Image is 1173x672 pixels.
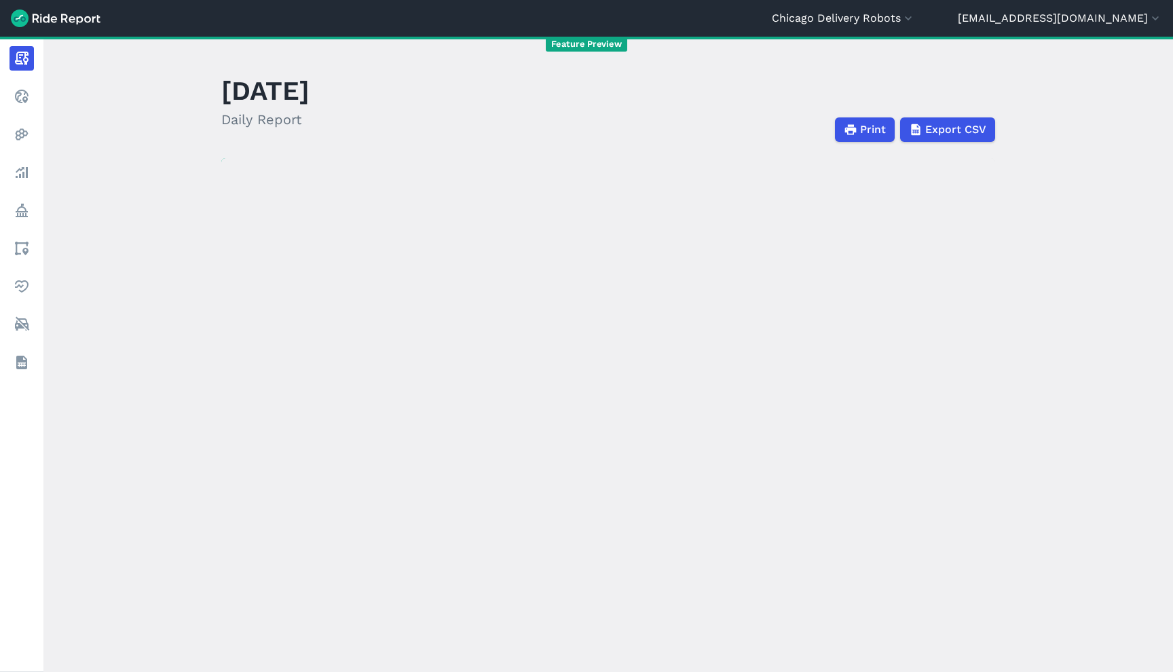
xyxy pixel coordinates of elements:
[546,37,627,52] span: Feature Preview
[10,46,34,71] a: Report
[860,122,886,138] span: Print
[772,10,915,26] button: Chicago Delivery Robots
[10,312,34,337] a: ModeShift
[835,117,895,142] button: Print
[10,160,34,185] a: Analyze
[10,198,34,223] a: Policy
[958,10,1162,26] button: [EMAIL_ADDRESS][DOMAIN_NAME]
[221,72,310,109] h1: [DATE]
[10,122,34,147] a: Heatmaps
[11,10,100,27] img: Ride Report
[10,236,34,261] a: Areas
[925,122,986,138] span: Export CSV
[10,350,34,375] a: Datasets
[10,274,34,299] a: Health
[900,117,995,142] button: Export CSV
[10,84,34,109] a: Realtime
[221,109,310,130] h2: Daily Report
